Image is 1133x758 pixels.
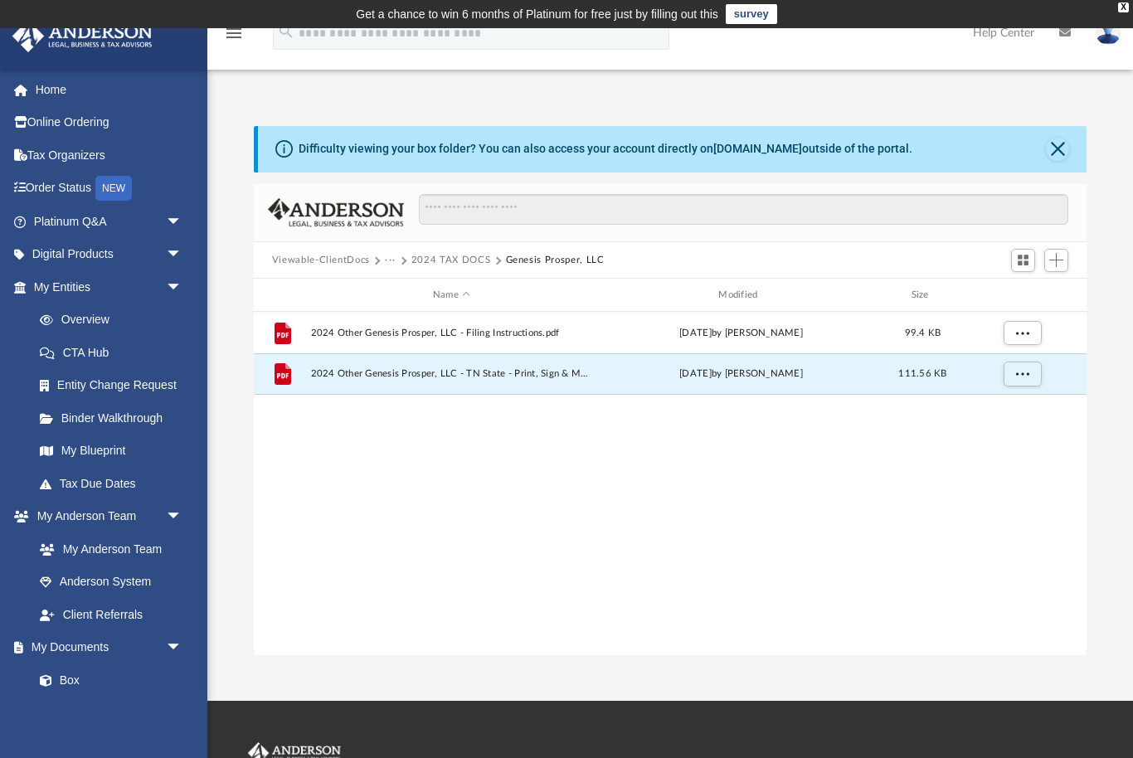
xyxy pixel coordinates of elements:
[904,328,941,338] span: 99.4 KB
[1096,21,1121,45] img: User Pic
[166,270,199,304] span: arrow_drop_down
[12,172,207,206] a: Order StatusNEW
[600,288,883,303] div: Modified
[310,328,592,338] span: 2024 Other Genesis Prosper, LLC - Filing Instructions.pdf
[23,401,207,435] a: Binder Walkthrough
[356,4,718,24] div: Get a chance to win 6 months of Platinum for free just by filling out this
[23,435,199,468] a: My Blueprint
[23,532,191,566] a: My Anderson Team
[23,369,207,402] a: Entity Change Request
[23,598,199,631] a: Client Referrals
[309,288,592,303] div: Name
[385,253,396,268] button: ···
[272,253,370,268] button: Viewable-ClientDocs
[1046,138,1069,161] button: Close
[12,500,199,533] a: My Anderson Teamarrow_drop_down
[1118,2,1129,12] div: close
[713,142,802,155] a: [DOMAIN_NAME]
[419,194,1069,226] input: Search files and folders
[12,270,207,304] a: My Entitiesarrow_drop_down
[23,566,199,599] a: Anderson System
[277,22,295,41] i: search
[1003,321,1041,346] button: More options
[898,369,946,378] span: 111.56 KB
[7,20,158,52] img: Anderson Advisors Platinum Portal
[963,288,1079,303] div: id
[23,467,207,500] a: Tax Due Dates
[23,697,199,730] a: Meeting Minutes
[506,253,605,268] button: Genesis Prosper, LLC
[23,663,191,697] a: Box
[411,253,490,268] button: 2024 TAX DOCS
[1044,249,1069,272] button: Add
[261,288,303,303] div: id
[23,336,207,369] a: CTA Hub
[224,32,244,43] a: menu
[166,500,199,534] span: arrow_drop_down
[1003,362,1041,386] button: More options
[299,140,912,158] div: Difficulty viewing your box folder? You can also access your account directly on outside of the p...
[12,238,207,271] a: Digital Productsarrow_drop_down
[12,106,207,139] a: Online Ordering
[23,304,207,337] a: Overview
[224,23,244,43] i: menu
[166,631,199,665] span: arrow_drop_down
[1011,249,1036,272] button: Switch to Grid View
[166,205,199,239] span: arrow_drop_down
[12,631,199,664] a: My Documentsarrow_drop_down
[12,205,207,238] a: Platinum Q&Aarrow_drop_down
[600,367,882,381] div: [DATE] by [PERSON_NAME]
[600,326,882,341] div: [DATE] by [PERSON_NAME]
[726,4,777,24] a: survey
[12,138,207,172] a: Tax Organizers
[310,369,592,380] span: 2024 Other Genesis Prosper, LLC - TN State - Print, Sign & Mail.pdf
[166,238,199,272] span: arrow_drop_down
[12,73,207,106] a: Home
[889,288,956,303] div: Size
[254,312,1087,656] div: grid
[95,176,132,201] div: NEW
